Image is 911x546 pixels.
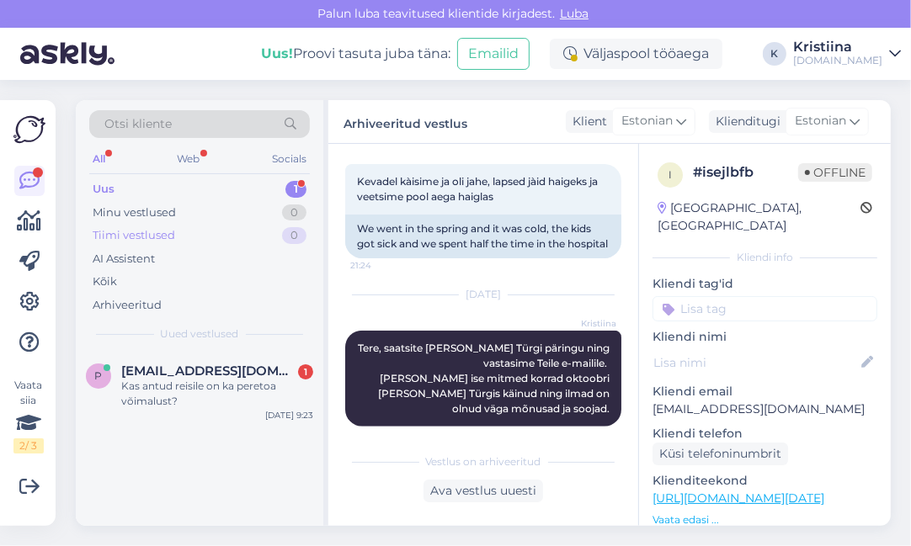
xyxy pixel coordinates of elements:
img: Askly Logo [13,114,45,146]
span: Otsi kliente [104,115,172,133]
a: [URL][DOMAIN_NAME][DATE] [653,490,824,506]
div: Proovi tasuta juba täna: [261,44,450,64]
b: Uus! [261,45,293,61]
div: [DATE] [345,287,621,302]
div: We went in the spring and it was cold, the kids got sick and we spent half the time in the hospital [345,215,621,258]
a: Kristiina[DOMAIN_NAME] [793,40,901,67]
span: Piku@mail.com [121,363,296,379]
div: Kõik [93,273,117,290]
div: Küsi telefoninumbrit [653,443,788,465]
span: Estonian [795,112,846,130]
p: Kliendi nimi [653,328,877,346]
span: P [95,369,103,382]
input: Lisa tag [653,296,877,321]
div: [GEOGRAPHIC_DATA], [GEOGRAPHIC_DATA] [658,199,860,235]
div: 2 / 3 [13,438,44,453]
p: Klienditeekond [653,472,877,490]
button: Emailid [457,38,530,70]
div: All [89,148,109,170]
div: 1 [298,364,313,379]
span: i [669,168,672,181]
div: Ava vestlus uuesti [424,480,543,502]
span: Uued vestlused [161,326,239,342]
div: [DATE] 9:23 [265,409,313,421]
span: 8:07 [553,427,616,440]
span: Tere, saatsite [PERSON_NAME] Türgi päringu ning vastasime Teile e-mailile. [PERSON_NAME] ise mitm... [358,342,612,415]
span: 21:24 [350,259,413,272]
div: Vaata siia [13,378,44,453]
span: Luba [555,6,594,21]
div: Klient [566,113,607,130]
div: Web [174,148,204,170]
div: Kas antud reisile on ka peretoa võimalust? [121,379,313,409]
div: 0 [282,204,306,221]
div: K [763,42,786,66]
p: Kliendi telefon [653,425,877,443]
p: Vaata edasi ... [653,512,877,527]
div: Klienditugi [709,113,780,130]
p: Kliendi email [653,383,877,400]
div: Kliendi info [653,250,877,265]
div: AI Assistent [93,251,155,268]
span: Kristiina [553,317,616,330]
span: Estonian [621,112,673,130]
span: Vestlus on arhiveeritud [426,454,541,469]
div: # isejlbfb [693,162,798,183]
p: Kliendi tag'id [653,275,877,293]
div: Tiimi vestlused [93,227,175,244]
label: Arhiveeritud vestlus [344,110,467,133]
p: [EMAIL_ADDRESS][DOMAIN_NAME] [653,400,877,418]
div: Arhiveeritud [93,297,162,314]
div: Kristiina [793,40,882,54]
div: 1 [285,181,306,198]
span: Kevadel kàisime ja oli jahe, lapsed jàid haigeks ja veetsime pool aega haiglas [357,175,600,203]
div: Uus [93,181,115,198]
span: Offline [798,163,872,182]
div: Socials [269,148,310,170]
div: 0 [282,227,306,244]
div: [DOMAIN_NAME] [793,54,882,67]
div: Minu vestlused [93,204,176,221]
div: Väljaspool tööaega [550,39,722,69]
input: Lisa nimi [653,353,858,372]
